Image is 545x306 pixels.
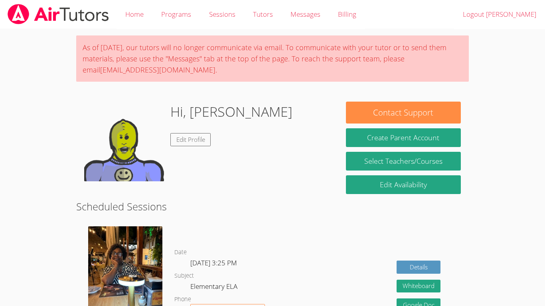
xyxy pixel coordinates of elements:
a: Select Teachers/Courses [346,152,461,171]
h1: Hi, [PERSON_NAME] [170,102,292,122]
dd: Elementary ELA [190,281,239,294]
button: Create Parent Account [346,128,461,147]
span: Messages [290,10,320,19]
img: default.png [84,102,164,181]
dt: Phone [174,294,191,304]
button: Whiteboard [397,280,440,293]
a: Edit Profile [170,133,211,146]
span: [DATE] 3:25 PM [190,258,237,267]
a: Edit Availability [346,175,461,194]
div: As of [DATE], our tutors will no longer communicate via email. To communicate with your tutor or ... [76,35,469,82]
img: airtutors_banner-c4298cdbf04f3fff15de1276eac7730deb9818008684d7c2e4769d2f7ddbe033.png [7,4,110,24]
a: Details [397,261,440,274]
dt: Date [174,247,187,257]
dt: Subject [174,271,194,281]
button: Contact Support [346,102,461,124]
h2: Scheduled Sessions [76,199,469,214]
